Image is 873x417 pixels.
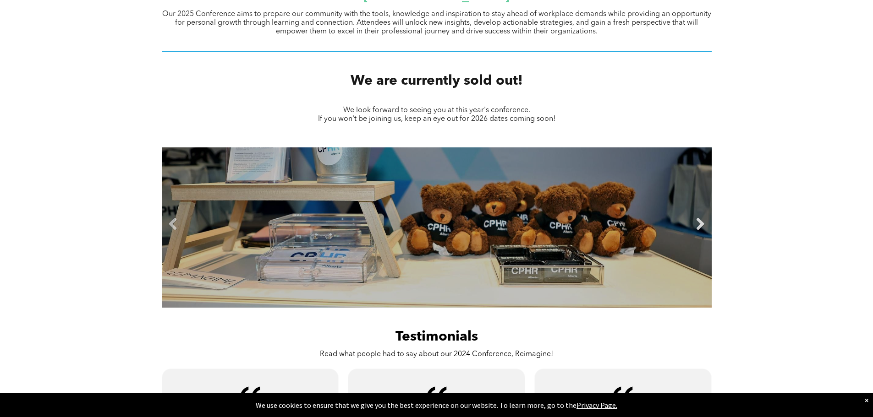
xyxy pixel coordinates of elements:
[395,330,478,344] span: Testimonials
[577,401,617,410] a: Privacy Page.
[693,217,707,231] a: Next
[318,115,555,123] span: If you won't be joining us, keep an eye out for 2026 dates coming soon!
[343,107,530,114] span: We look forward to seeing you at this year's conference.
[351,74,523,88] span: We are currently sold out!
[166,217,180,231] a: Previous
[865,395,868,405] div: Dismiss notification
[162,11,711,35] span: Our 2025 Conference aims to prepare our community with the tools, knowledge and inspiration to st...
[320,351,553,358] span: Read what people had to say about our 2024 Conference, Reimagine!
